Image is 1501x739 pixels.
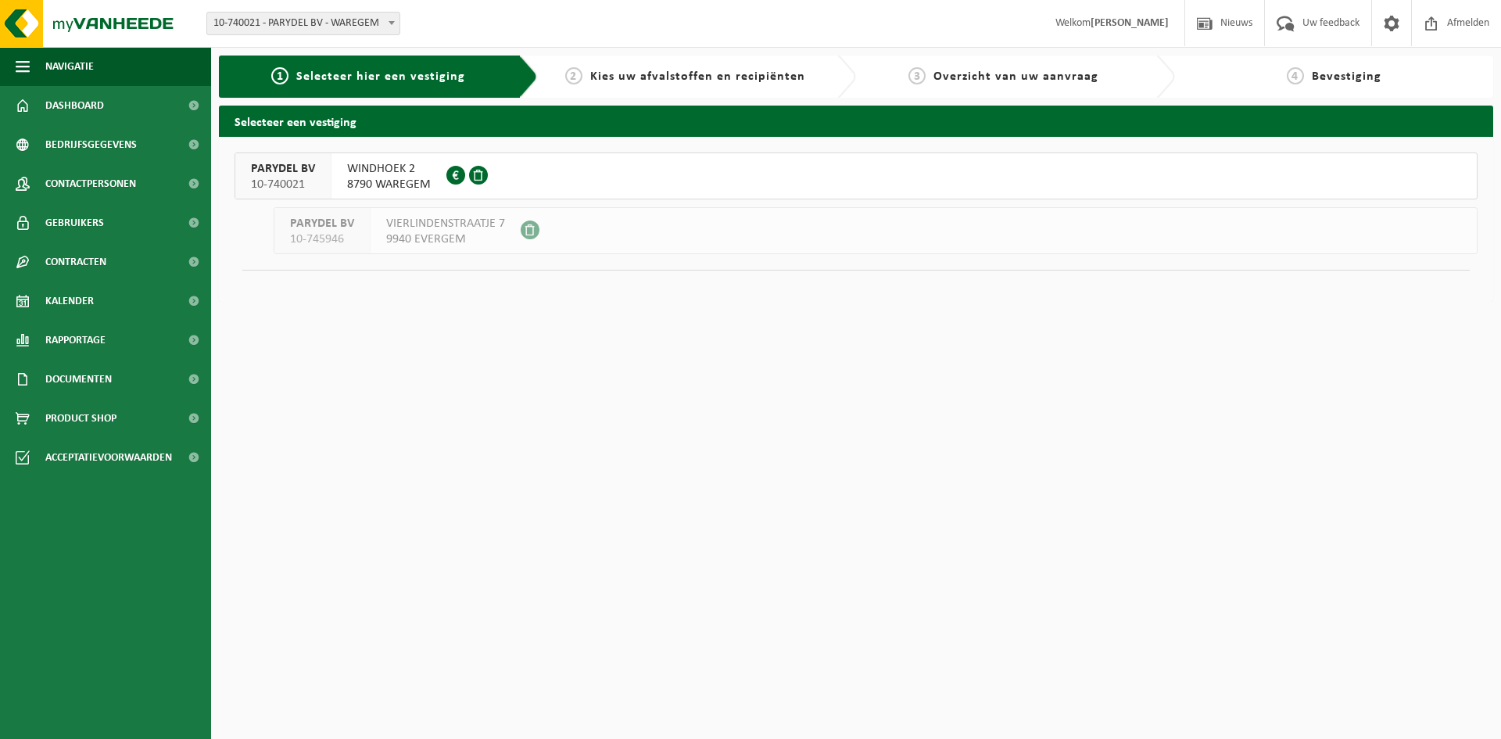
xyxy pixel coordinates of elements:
span: 3 [908,67,926,84]
span: Overzicht van uw aanvraag [933,70,1098,83]
span: 1 [271,67,288,84]
span: Navigatie [45,47,94,86]
span: PARYDEL BV [251,161,315,177]
button: PARYDEL BV 10-740021 WINDHOEK 28790 WAREGEM [235,152,1478,199]
span: 2 [565,67,582,84]
strong: [PERSON_NAME] [1091,17,1169,29]
span: PARYDEL BV [290,216,354,231]
span: Bedrijfsgegevens [45,125,137,164]
span: Dashboard [45,86,104,125]
span: Acceptatievoorwaarden [45,438,172,477]
h2: Selecteer een vestiging [219,106,1493,136]
span: Product Shop [45,399,116,438]
span: Contactpersonen [45,164,136,203]
span: Kalender [45,282,94,321]
span: Gebruikers [45,203,104,242]
span: Bevestiging [1312,70,1381,83]
span: 10-745946 [290,231,354,247]
span: Kies uw afvalstoffen en recipiënten [590,70,805,83]
span: Contracten [45,242,106,282]
span: Selecteer hier een vestiging [296,70,465,83]
span: WINDHOEK 2 [347,161,431,177]
span: 8790 WAREGEM [347,177,431,192]
span: 4 [1287,67,1304,84]
span: 9940 EVERGEM [386,231,505,247]
span: Documenten [45,360,112,399]
span: 10-740021 - PARYDEL BV - WAREGEM [206,12,400,35]
span: VIERLINDENSTRAATJE 7 [386,216,505,231]
span: Rapportage [45,321,106,360]
span: 10-740021 [251,177,315,192]
span: 10-740021 - PARYDEL BV - WAREGEM [207,13,399,34]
